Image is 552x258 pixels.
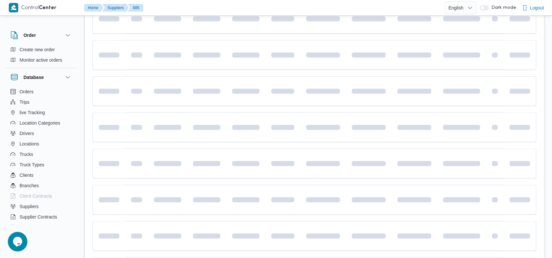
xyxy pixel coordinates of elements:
button: Orders [8,86,74,97]
img: X8yXhbKr1z7QwAAAABJRU5ErkJggg== [9,3,18,12]
span: Supplier Contracts [20,213,57,221]
button: Suppliers [8,201,74,212]
button: Order [10,31,72,39]
span: Locations [20,140,39,148]
button: live Tracking [8,107,74,118]
button: Location Categories [8,118,74,128]
span: Dark mode [489,5,516,10]
button: Devices [8,222,74,233]
span: Devices [20,223,36,231]
button: Client Contracts [8,191,74,201]
button: Drivers [8,128,74,139]
button: Clients [8,170,74,180]
h3: Order [23,31,36,39]
span: Location Categories [20,119,60,127]
button: Trips [8,97,74,107]
span: Drivers [20,129,34,137]
div: Database [5,86,77,228]
button: Database [10,73,72,81]
span: Logout [530,4,544,12]
span: Branches [20,182,39,190]
span: Monitor active orders [20,56,62,64]
button: Create new order [8,44,74,55]
button: Trucks [8,149,74,159]
span: Orders [20,88,34,96]
span: Suppliers [20,203,38,210]
button: Logout [520,1,547,14]
button: 885 [128,4,143,12]
button: Suppliers [102,4,129,12]
button: Monitor active orders [8,55,74,65]
iframe: chat widget [7,232,27,251]
button: Supplier Contracts [8,212,74,222]
h3: Database [23,73,44,81]
button: Home [84,4,104,12]
span: Truck Types [20,161,44,169]
div: Order [5,44,77,68]
span: live Tracking [20,109,45,116]
span: Clients [20,171,34,179]
span: Trucks [20,150,33,158]
span: Trips [20,98,30,106]
span: Create new order [20,46,55,53]
b: Center [39,6,57,10]
button: Locations [8,139,74,149]
button: Truck Types [8,159,74,170]
button: Branches [8,180,74,191]
span: Client Contracts [20,192,52,200]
